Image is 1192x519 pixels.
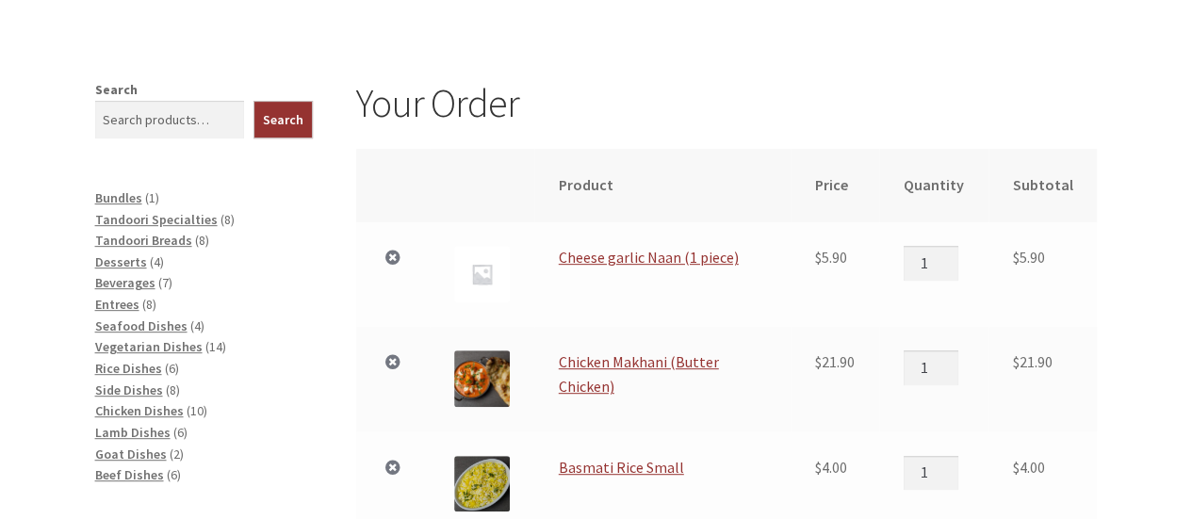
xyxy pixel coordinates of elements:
bdi: 4.00 [815,458,847,477]
span: $ [1013,458,1020,477]
span: $ [1013,352,1020,371]
span: 6 [171,466,177,483]
a: Lamb Dishes [95,424,171,441]
a: Rice Dishes [95,360,162,377]
span: 14 [209,338,222,355]
bdi: 5.90 [815,248,847,267]
th: Quantity [879,149,988,222]
input: Search products… [95,101,245,138]
span: 6 [177,424,184,441]
span: 7 [162,274,169,291]
th: Price [791,149,879,222]
img: Basmati Rice Small [454,456,510,511]
a: Remove Chicken Makhani (Butter Chicken) from cart [381,350,405,375]
th: Product [534,149,791,222]
a: Beverages [95,274,155,291]
span: 8 [146,296,153,313]
a: Basmati Rice Small [559,458,684,477]
button: Search [253,101,313,138]
a: Vegetarian Dishes [95,338,203,355]
input: Product quantity [904,246,958,280]
bdi: 21.90 [815,352,855,371]
span: 10 [190,402,204,419]
a: Remove Basmati Rice Small from cart [381,456,405,480]
span: 4 [194,317,201,334]
a: Chicken Dishes [95,402,184,419]
span: $ [1013,248,1020,267]
a: Tandoori Breads [95,232,192,249]
bdi: 5.90 [1013,248,1045,267]
span: 1 [149,189,155,206]
input: Product quantity [904,350,958,384]
span: $ [815,352,822,371]
span: 6 [169,360,175,377]
a: Desserts [95,253,147,270]
a: Goat Dishes [95,446,167,462]
a: Beef Dishes [95,466,164,483]
a: Remove Cheese garlic Naan (1 piece) from cart [381,246,405,270]
span: 8 [170,381,176,398]
img: Chicken Makhani (Butter Chicken) [454,350,510,406]
bdi: 21.90 [1013,352,1053,371]
a: Chicken Makhani (Butter Chicken) [559,352,719,396]
a: Seafood Dishes [95,317,188,334]
th: Subtotal [988,149,1098,222]
h1: Your Order [356,79,1097,127]
span: 4 [154,253,160,270]
span: 8 [224,211,231,228]
span: $ [815,248,822,267]
label: Search [95,81,138,98]
a: Bundles [95,189,142,206]
span: 2 [173,446,180,462]
a: Side Dishes [95,381,163,398]
span: $ [815,458,822,477]
img: Placeholder [454,246,510,301]
span: 8 [199,232,205,249]
bdi: 4.00 [1013,458,1045,477]
a: Cheese garlic Naan (1 piece) [559,248,739,267]
input: Product quantity [904,456,958,490]
a: Tandoori Specialties [95,211,218,228]
a: Entrees [95,296,139,313]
